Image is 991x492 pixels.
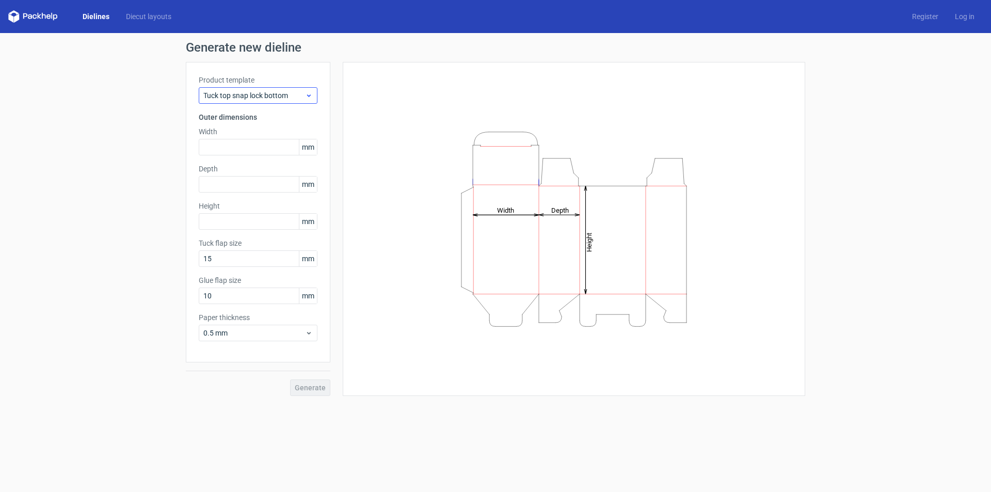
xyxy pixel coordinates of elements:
label: Depth [199,164,317,174]
span: mm [299,288,317,304]
label: Product template [199,75,317,85]
span: mm [299,214,317,229]
a: Register [904,11,947,22]
h1: Generate new dieline [186,41,805,54]
span: 0.5 mm [203,328,305,338]
span: mm [299,251,317,266]
span: mm [299,177,317,192]
a: Diecut layouts [118,11,180,22]
span: mm [299,139,317,155]
tspan: Depth [551,206,569,214]
label: Glue flap size [199,275,317,285]
tspan: Width [497,206,514,214]
label: Tuck flap size [199,238,317,248]
tspan: Height [585,232,593,251]
label: Height [199,201,317,211]
a: Log in [947,11,983,22]
span: Tuck top snap lock bottom [203,90,305,101]
a: Dielines [74,11,118,22]
label: Paper thickness [199,312,317,323]
label: Width [199,126,317,137]
h3: Outer dimensions [199,112,317,122]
